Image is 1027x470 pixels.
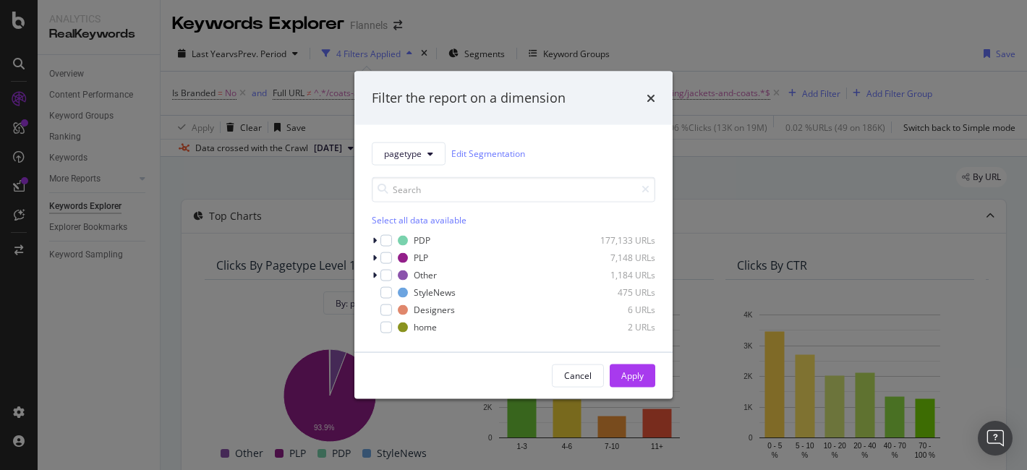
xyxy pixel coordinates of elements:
button: Cancel [552,364,604,387]
div: 1,184 URLs [584,269,655,281]
div: home [414,321,437,333]
div: 177,133 URLs [584,234,655,247]
div: times [647,89,655,108]
a: Edit Segmentation [451,146,525,161]
div: 6 URLs [584,304,655,316]
div: StyleNews [414,286,456,299]
div: Select all data available [372,213,655,226]
div: Cancel [564,369,592,382]
button: pagetype [372,142,446,165]
div: 7,148 URLs [584,252,655,264]
input: Search [372,176,655,202]
span: pagetype [384,148,422,160]
div: 475 URLs [584,286,655,299]
div: Apply [621,369,644,382]
div: modal [354,72,673,399]
div: PLP [414,252,428,264]
div: PDP [414,234,430,247]
button: Apply [610,364,655,387]
div: Filter the report on a dimension [372,89,566,108]
div: Open Intercom Messenger [978,421,1013,456]
div: Other [414,269,437,281]
div: 2 URLs [584,321,655,333]
div: Designers [414,304,455,316]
